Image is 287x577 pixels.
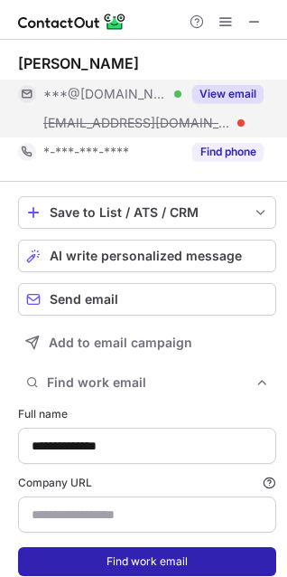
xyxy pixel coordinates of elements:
button: Find work email [18,370,276,395]
button: Reveal Button [192,143,264,161]
button: Reveal Button [192,85,264,103]
button: AI write personalized message [18,240,276,272]
label: Full name [18,406,276,422]
label: Company URL [18,475,276,491]
span: Find work email [47,374,255,391]
span: Add to email campaign [49,336,192,350]
button: Send email [18,283,276,316]
div: [PERSON_NAME] [18,54,139,72]
div: Save to List / ATS / CRM [50,205,245,220]
img: ContactOut v5.3.10 [18,11,126,33]
span: [EMAIL_ADDRESS][DOMAIN_NAME] [43,115,231,131]
button: save-profile-one-click [18,196,276,229]
span: AI write personalized message [50,249,242,263]
span: Send email [50,292,118,307]
button: Add to email campaign [18,326,276,359]
button: Find work email [18,547,276,576]
span: ***@[DOMAIN_NAME] [43,86,168,102]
